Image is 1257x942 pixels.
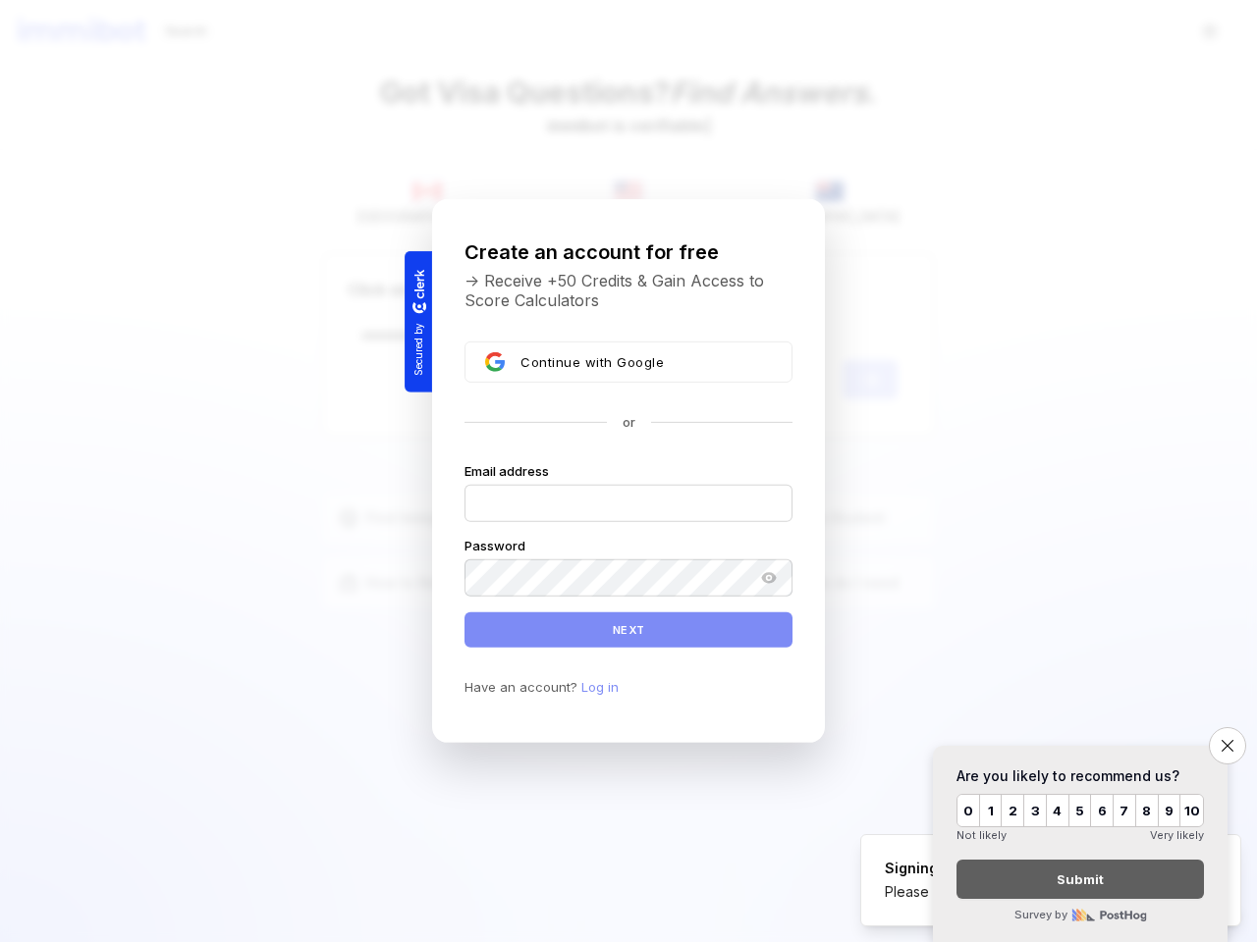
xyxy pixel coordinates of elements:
span: Continue with Google [520,354,664,370]
a: Clerk logo [411,268,425,315]
button: next [465,612,792,648]
button: Show password [757,566,781,590]
p: or [623,414,635,432]
p: Secured by [413,323,423,376]
button: Sign in with GoogleContinue with Google [465,341,792,383]
a: Log in [581,679,619,695]
p: -> Receive +50 Credits & Gain Access to Score Calculators [465,271,792,310]
div: Please wait while we set up your guest session. [885,882,1193,902]
div: Signing up as Guest [885,859,1193,878]
span: Have an account? [465,679,577,695]
h1: Create an account for free [465,237,792,267]
img: Sign in with Google [485,352,505,372]
label: Password [465,538,525,555]
label: Email address [465,463,549,481]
